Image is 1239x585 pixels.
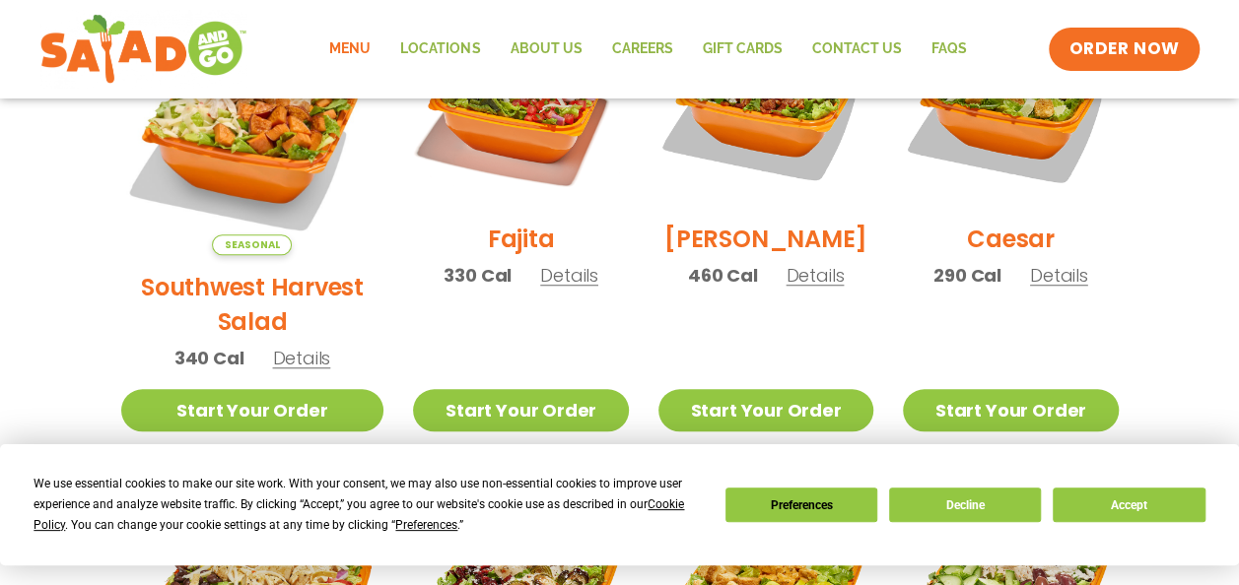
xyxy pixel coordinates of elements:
[596,27,687,72] a: Careers
[916,27,981,72] a: FAQs
[903,389,1118,431] a: Start Your Order
[725,487,877,522] button: Preferences
[688,262,758,289] span: 460 Cal
[967,222,1055,256] h2: Caesar
[658,389,873,431] a: Start Your Order
[786,263,844,288] span: Details
[488,222,555,256] h2: Fajita
[540,263,598,288] span: Details
[495,27,596,72] a: About Us
[212,234,292,255] span: Seasonal
[121,389,384,431] a: Start Your Order
[889,487,1041,522] button: Decline
[933,262,1001,289] span: 290 Cal
[39,10,247,89] img: new-SAG-logo-768×292
[314,27,385,72] a: Menu
[1030,263,1088,288] span: Details
[1049,28,1199,71] a: ORDER NOW
[1068,37,1179,61] span: ORDER NOW
[385,27,495,72] a: Locations
[174,345,244,371] span: 340 Cal
[413,389,628,431] a: Start Your Order
[796,27,916,72] a: Contact Us
[664,222,867,256] h2: [PERSON_NAME]
[395,518,457,532] span: Preferences
[121,270,384,339] h2: Southwest Harvest Salad
[1053,487,1205,522] button: Accept
[444,262,512,289] span: 330 Cal
[687,27,796,72] a: GIFT CARDS
[34,474,701,536] div: We use essential cookies to make our site work. With your consent, we may also use non-essential ...
[314,27,981,72] nav: Menu
[272,346,330,370] span: Details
